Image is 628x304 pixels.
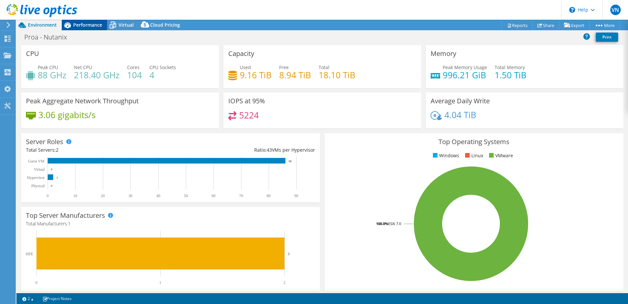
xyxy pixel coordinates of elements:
h4: 3.06 gigabits/s [38,111,96,118]
span: Cores [127,64,140,70]
text: 80 [267,193,271,198]
text: Guest VM [28,159,44,164]
span: Environment [28,22,57,28]
li: Windows [431,152,459,159]
a: More [589,20,620,30]
h3: CPU [26,50,39,57]
h3: Top Server Manufacturers [26,212,105,219]
text: 86 [289,160,292,163]
text: 50 [184,193,188,198]
h4: 4 [149,71,176,79]
text: 0 [51,168,53,171]
span: Peak Memory Usage [443,64,487,70]
div: Total Servers: [26,146,170,154]
h1: Proa - Nutanix [21,34,77,41]
text: 0 [35,280,37,285]
h4: 1.50 TiB [495,71,527,79]
h3: Server Roles [26,138,63,145]
text: 10 [73,193,77,198]
text: 1 [159,280,161,285]
text: Hypervisor [27,175,45,180]
text: 30 [128,193,132,198]
a: Print [596,33,618,42]
span: 2 [56,147,58,153]
span: Cloud Pricing [150,22,180,28]
li: VMware [487,152,513,159]
div: Ratio: VMs per Hypervisor [170,146,315,154]
text: 90 [294,193,298,198]
span: Peak CPU [38,64,58,70]
h4: 218.40 GHz [74,71,120,79]
span: Virtual [119,22,134,28]
h4: 104 [127,71,142,79]
tspan: ESXi 7.0 [388,221,401,226]
text: Virtual [34,167,45,172]
h3: Memory [431,50,456,57]
text: HPE [26,252,33,256]
h4: 4.04 TiB [444,111,476,118]
a: Reports [501,20,533,30]
tspan: 100.0% [376,221,388,226]
a: Project Notes [38,294,76,303]
h4: Total Manufacturers: [26,220,315,227]
h4: 5224 [239,112,259,119]
svg: \n [569,7,575,13]
span: 43 [267,147,272,153]
h4: 88 GHz [38,71,66,79]
h4: 9.16 TiB [240,71,272,79]
span: Used [240,64,251,70]
h4: 8.94 TiB [279,71,311,79]
h3: IOPS at 95% [228,97,265,105]
h3: Average Daily Write [431,97,490,105]
h4: 18.10 TiB [319,71,355,79]
span: Free [279,64,289,70]
text: 40 [156,193,160,198]
text: 0 [47,193,49,198]
h3: Top Operating Systems [329,138,618,145]
text: 2 [288,252,290,256]
span: Net CPU [74,64,92,70]
li: Linux [463,152,483,159]
span: Total Memory [495,64,525,70]
a: Export [559,20,590,30]
span: 1 [68,220,71,227]
a: Share [532,20,559,30]
span: CPU Sockets [149,64,176,70]
text: 20 [101,193,105,198]
a: 2 [18,294,38,303]
span: Performance [73,22,102,28]
text: Physical [31,184,45,188]
h3: Capacity [228,50,254,57]
h4: 996.21 GiB [443,71,487,79]
span: VN [610,5,621,15]
h3: Peak Aggregate Network Throughput [26,97,139,105]
span: Total [319,64,329,70]
text: 2 [283,280,285,285]
text: 2 [56,176,58,179]
text: 60 [212,193,215,198]
text: 0 [51,184,53,188]
text: 70 [239,193,243,198]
